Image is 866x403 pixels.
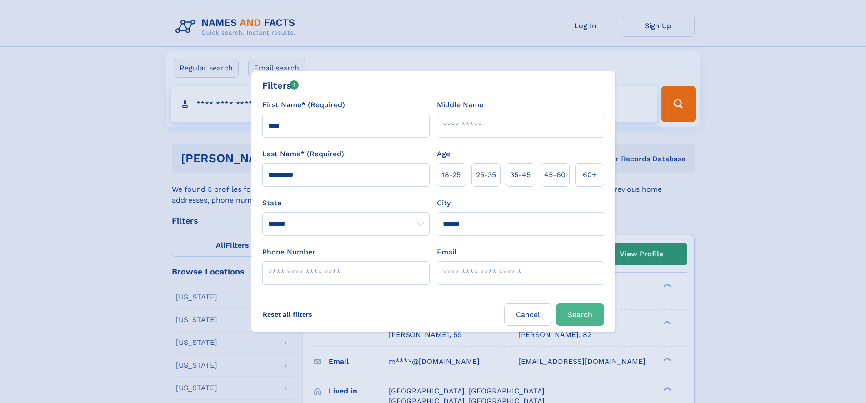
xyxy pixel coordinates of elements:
[262,100,345,110] label: First Name* (Required)
[262,198,430,209] label: State
[437,100,483,110] label: Middle Name
[476,169,496,180] span: 25‑35
[437,149,450,159] label: Age
[504,303,552,326] label: Cancel
[262,79,299,92] div: Filters
[262,247,315,258] label: Phone Number
[257,303,318,325] label: Reset all filters
[442,169,461,180] span: 18‑25
[437,247,456,258] label: Email
[556,303,604,326] button: Search
[262,149,344,159] label: Last Name* (Required)
[544,169,566,180] span: 45‑60
[510,169,531,180] span: 35‑45
[437,198,451,209] label: City
[583,169,596,180] span: 60+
